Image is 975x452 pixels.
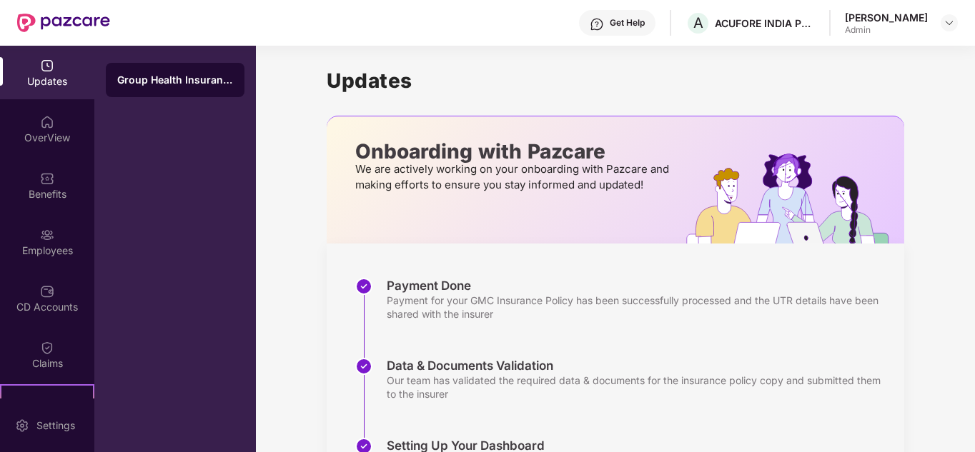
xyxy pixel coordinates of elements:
img: svg+xml;base64,PHN2ZyBpZD0iQ0RfQWNjb3VudHMiIGRhdGEtbmFtZT0iQ0QgQWNjb3VudHMiIHhtbG5zPSJodHRwOi8vd3... [40,284,54,298]
img: svg+xml;base64,PHN2ZyBpZD0iU2V0dGluZy0yMHgyMCIgeG1sbnM9Imh0dHA6Ly93d3cudzMub3JnLzIwMDAvc3ZnIiB3aW... [15,418,29,433]
p: Onboarding with Pazcare [355,145,673,158]
img: svg+xml;base64,PHN2ZyBpZD0iSG9tZSIgeG1sbnM9Imh0dHA6Ly93d3cudzMub3JnLzIwMDAvc3ZnIiB3aWR0aD0iMjAiIG... [40,115,54,129]
div: Our team has validated the required data & documents for the insurance policy copy and submitted ... [387,373,890,401]
div: Settings [32,418,79,433]
div: Data & Documents Validation [387,358,890,373]
div: ACUFORE INDIA PRIVATE LIMITED [715,16,815,30]
img: svg+xml;base64,PHN2ZyBpZD0iU3RlcC1Eb25lLTMyeDMyIiB4bWxucz0iaHR0cDovL3d3dy53My5vcmcvMjAwMC9zdmciIH... [355,278,372,295]
img: hrOnboarding [686,154,904,243]
img: svg+xml;base64,PHN2ZyBpZD0iQmVuZWZpdHMiIHhtbG5zPSJodHRwOi8vd3d3LnczLm9yZy8yMDAwL3N2ZyIgd2lkdGg9Ij... [40,171,54,186]
div: Group Health Insurance [117,73,233,87]
img: svg+xml;base64,PHN2ZyBpZD0iRHJvcGRvd24tMzJ4MzIiIHhtbG5zPSJodHRwOi8vd3d3LnczLm9yZy8yMDAwL3N2ZyIgd2... [944,17,955,29]
div: Payment Done [387,278,890,293]
img: svg+xml;base64,PHN2ZyBpZD0iU3RlcC1Eb25lLTMyeDMyIiB4bWxucz0iaHR0cDovL3d3dy53My5vcmcvMjAwMC9zdmciIH... [355,358,372,375]
span: A [693,14,703,31]
p: We are actively working on your onboarding with Pazcare and making efforts to ensure you stay inf... [355,161,673,193]
img: svg+xml;base64,PHN2ZyBpZD0iVXBkYXRlZCIgeG1sbnM9Imh0dHA6Ly93d3cudzMub3JnLzIwMDAvc3ZnIiB3aWR0aD0iMj... [40,59,54,73]
div: [PERSON_NAME] [845,11,928,24]
img: svg+xml;base64,PHN2ZyBpZD0iSGVscC0zMngzMiIgeG1sbnM9Imh0dHA6Ly93d3cudzMub3JnLzIwMDAvc3ZnIiB3aWR0aD... [590,17,604,31]
img: svg+xml;base64,PHN2ZyBpZD0iQ2xhaW0iIHhtbG5zPSJodHRwOi8vd3d3LnczLm9yZy8yMDAwL3N2ZyIgd2lkdGg9IjIwIi... [40,341,54,355]
img: svg+xml;base64,PHN2ZyB4bWxucz0iaHR0cDovL3d3dy53My5vcmcvMjAwMC9zdmciIHdpZHRoPSIyMSIgaGVpZ2h0PSIyMC... [40,397,54,411]
div: Payment for your GMC Insurance Policy has been successfully processed and the UTR details have be... [387,293,890,321]
div: Admin [845,24,928,36]
img: svg+xml;base64,PHN2ZyBpZD0iRW1wbG95ZWVzIiB4bWxucz0iaHR0cDovL3d3dy53My5vcmcvMjAwMC9zdmciIHdpZHRoPS... [40,228,54,242]
h1: Updates [327,69,904,93]
div: Get Help [610,17,645,29]
img: New Pazcare Logo [17,14,110,32]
